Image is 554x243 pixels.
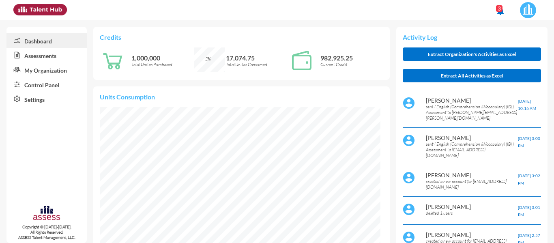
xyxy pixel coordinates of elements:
[100,33,383,41] p: Credits
[403,69,541,82] button: Extract All Activities as Excel
[320,54,383,62] p: 982,925.25
[403,47,541,61] button: Extract Organization's Activities as Excel
[6,62,87,77] a: My Organization
[32,205,60,222] img: assesscompany-logo.png
[403,134,415,146] img: default%20profile%20image.svg
[518,136,540,148] span: [DATE] 3:00 PM
[403,203,415,215] img: default%20profile%20image.svg
[426,97,518,104] p: [PERSON_NAME]
[426,178,518,190] p: created a new account for [EMAIL_ADDRESS][DOMAIN_NAME]
[226,62,289,67] p: Total Unites Consumed
[518,99,536,111] span: [DATE] 10:16 AM
[518,205,540,217] span: [DATE] 3:01 PM
[518,173,540,185] span: [DATE] 3:02 PM
[226,54,289,62] p: 17,074.75
[426,134,518,141] p: [PERSON_NAME]
[496,5,502,12] div: 3
[6,48,87,62] a: Assessments
[6,77,87,92] a: Control Panel
[320,62,383,67] p: Current Credit
[426,141,518,158] p: sent ( English (Comprehension &Vocabulary) (IB) ) Assessment to [EMAIL_ADDRESS][DOMAIN_NAME]
[403,172,415,184] img: default%20profile%20image.svg
[131,54,194,62] p: 1,000,000
[496,6,505,16] mat-icon: notifications
[426,172,518,178] p: [PERSON_NAME]
[426,231,518,238] p: [PERSON_NAME]
[205,56,211,62] span: 2%
[426,104,518,121] p: sent ( English (Comprehension &Vocabulary) (IB) ) Assessment to [PERSON_NAME][EMAIL_ADDRESS][PERS...
[6,224,87,240] p: Copyright © [DATE]-[DATE]. All Rights Reserved. ASSESS Talent Management, LLC.
[403,97,415,109] img: default%20profile%20image.svg
[426,203,518,210] p: [PERSON_NAME]
[100,93,383,101] p: Units Consumption
[6,33,87,48] a: Dashboard
[131,62,194,67] p: Total Unites Purchased
[6,92,87,106] a: Settings
[426,210,518,216] p: deleted 1 users
[403,33,541,41] p: Activity Log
